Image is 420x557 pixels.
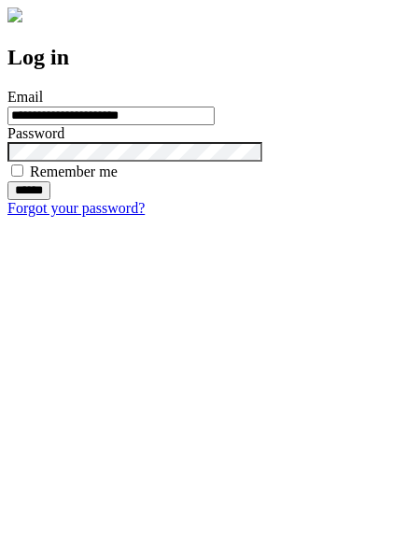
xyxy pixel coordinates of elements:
label: Password [7,125,64,141]
a: Forgot your password? [7,200,145,216]
label: Remember me [30,164,118,179]
label: Email [7,89,43,105]
img: logo-4e3dc11c47720685a147b03b5a06dd966a58ff35d612b21f08c02c0306f2b779.png [7,7,22,22]
h2: Log in [7,45,413,70]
